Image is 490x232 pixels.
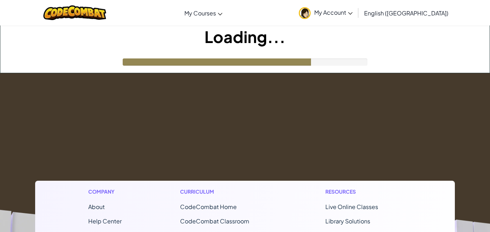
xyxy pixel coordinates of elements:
[361,3,452,23] a: English ([GEOGRAPHIC_DATA])
[299,7,311,19] img: avatar
[181,3,226,23] a: My Courses
[88,217,122,225] a: Help Center
[184,9,216,17] span: My Courses
[314,9,353,16] span: My Account
[325,188,402,195] h1: Resources
[43,5,106,20] img: CodeCombat logo
[295,1,356,24] a: My Account
[325,217,370,225] a: Library Solutions
[180,203,237,210] span: CodeCombat Home
[88,188,122,195] h1: Company
[180,188,267,195] h1: Curriculum
[88,203,105,210] a: About
[180,217,249,225] a: CodeCombat Classroom
[0,25,490,48] h1: Loading...
[325,203,378,210] a: Live Online Classes
[364,9,448,17] span: English ([GEOGRAPHIC_DATA])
